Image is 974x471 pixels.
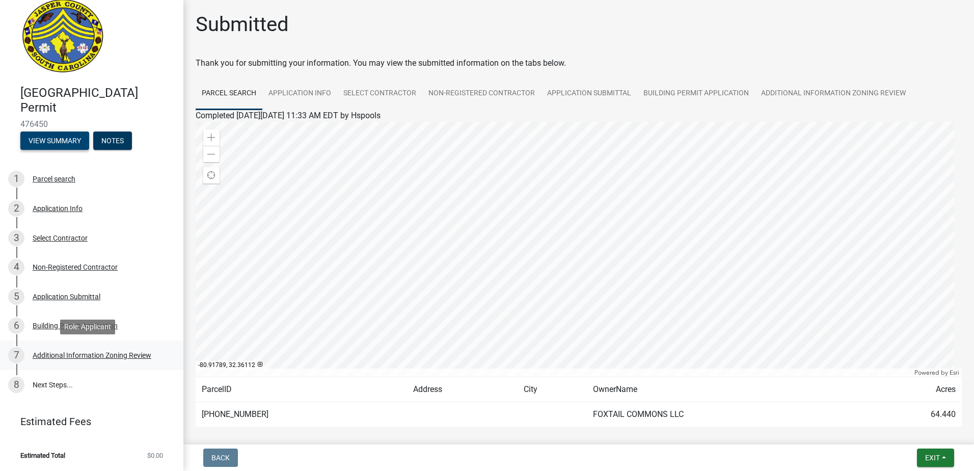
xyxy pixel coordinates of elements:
[20,119,163,129] span: 476450
[211,454,230,462] span: Back
[33,205,83,212] div: Application Info
[203,449,238,467] button: Back
[196,57,962,69] div: Thank you for submitting your information. You may view the submitted information on the tabs below.
[862,402,962,427] td: 64.440
[8,200,24,217] div: 2
[203,129,220,146] div: Zoom in
[917,449,954,467] button: Exit
[8,230,24,246] div: 3
[203,167,220,184] div: Find my location
[925,454,940,462] span: Exit
[196,111,381,120] span: Completed [DATE][DATE] 11:33 AM EDT by Hspools
[587,402,862,427] td: FOXTAIL COMMONS LLC
[541,77,637,110] a: Application Submittal
[33,175,75,182] div: Parcel search
[912,369,962,377] div: Powered by
[862,377,962,402] td: Acres
[196,377,407,402] td: ParcelID
[33,293,100,300] div: Application Submittal
[518,377,587,402] td: City
[20,452,65,459] span: Estimated Total
[147,452,163,459] span: $0.00
[203,146,220,162] div: Zoom out
[93,132,132,150] button: Notes
[8,347,24,363] div: 7
[20,86,175,115] h4: [GEOGRAPHIC_DATA] Permit
[20,132,89,150] button: View Summary
[8,259,24,275] div: 4
[950,369,959,376] a: Esri
[637,77,755,110] a: Building Permit Application
[33,322,118,329] div: Building Permit Application
[8,318,24,334] div: 6
[8,411,167,432] a: Estimated Fees
[60,320,115,334] div: Role: Applicant
[422,77,541,110] a: Non-Registered Contractor
[8,171,24,187] div: 1
[196,77,262,110] a: Parcel search
[33,264,118,271] div: Non-Registered Contractor
[755,77,912,110] a: Additional Information Zoning Review
[196,12,289,37] h1: Submitted
[33,352,151,359] div: Additional Information Zoning Review
[587,377,862,402] td: OwnerName
[33,234,88,242] div: Select Contractor
[8,289,24,305] div: 5
[407,377,518,402] td: Address
[262,77,337,110] a: Application Info
[196,402,407,427] td: [PHONE_NUMBER]
[93,137,132,145] wm-modal-confirm: Notes
[8,377,24,393] div: 8
[20,137,89,145] wm-modal-confirm: Summary
[337,77,422,110] a: Select Contractor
